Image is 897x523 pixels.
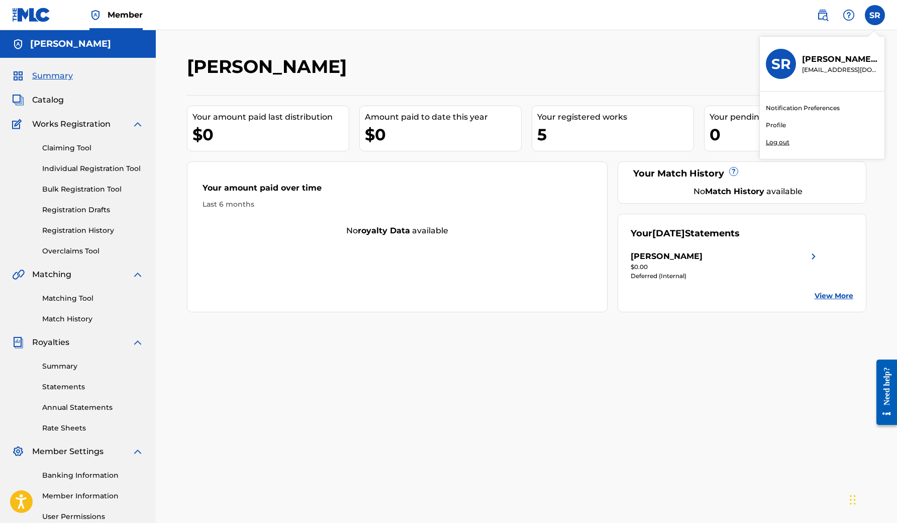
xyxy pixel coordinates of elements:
[865,5,885,25] div: User Menu
[869,350,897,435] iframe: Resource Center
[132,269,144,281] img: expand
[42,163,144,174] a: Individual Registration Tool
[42,293,144,304] a: Matching Tool
[766,121,786,130] a: Profile
[847,475,897,523] iframe: Chat Widget
[813,5,833,25] a: Public Search
[32,269,71,281] span: Matching
[32,336,69,348] span: Royalties
[12,94,24,106] img: Catalog
[192,123,349,146] div: $0
[12,269,25,281] img: Matching
[12,70,24,82] img: Summary
[42,225,144,236] a: Registration History
[631,227,740,240] div: Your Statements
[631,250,820,281] a: [PERSON_NAME]right chevron icon$0.00Deferred (Internal)
[12,118,25,130] img: Works Registration
[187,55,352,78] h2: [PERSON_NAME]
[89,9,102,21] img: Top Rightsholder
[631,272,820,281] div: Deferred (Internal)
[365,123,521,146] div: $0
[365,111,521,123] div: Amount paid to date this year
[42,402,144,413] a: Annual Statements
[12,38,24,50] img: Accounts
[32,118,111,130] span: Works Registration
[710,123,866,146] div: 0
[12,8,51,22] img: MLC Logo
[132,118,144,130] img: expand
[652,228,685,239] span: [DATE]
[12,94,64,106] a: CatalogCatalog
[12,70,73,82] a: SummarySummary
[850,485,856,515] div: Drag
[802,53,878,65] p: Sergio Ramos III
[132,336,144,348] img: expand
[839,5,859,25] div: Help
[42,205,144,215] a: Registration Drafts
[192,111,349,123] div: Your amount paid last distribution
[203,182,592,199] div: Your amount paid over time
[32,94,64,106] span: Catalog
[710,111,866,123] div: Your pending works
[631,167,853,181] div: Your Match History
[817,9,829,21] img: search
[802,65,878,74] p: nochioficial@gmail.com
[705,187,764,196] strong: Match History
[42,470,144,481] a: Banking Information
[766,138,789,147] p: Log out
[42,361,144,372] a: Summary
[32,70,73,82] span: Summary
[537,123,693,146] div: 5
[815,291,853,301] a: View More
[42,423,144,433] a: Rate Sheets
[12,446,24,458] img: Member Settings
[30,38,111,50] h5: SERGIO RAMOS III
[766,104,840,113] a: Notification Preferences
[631,250,703,263] div: [PERSON_NAME]
[32,446,104,458] span: Member Settings
[42,382,144,392] a: Statements
[42,246,144,256] a: Overclaims Tool
[42,143,144,153] a: Claiming Tool
[42,511,144,522] a: User Permissions
[771,55,791,73] h3: SR
[42,491,144,501] a: Member Information
[808,250,820,263] img: right chevron icon
[643,186,853,198] div: No available
[631,263,820,272] div: $0.00
[843,9,855,21] img: help
[358,226,410,235] strong: royalty data
[132,446,144,458] img: expand
[42,184,144,195] a: Bulk Registration Tool
[730,167,738,176] span: ?
[187,225,608,237] div: No available
[203,199,592,210] div: Last 6 months
[12,336,24,348] img: Royalties
[42,314,144,324] a: Match History
[108,9,143,21] span: Member
[537,111,693,123] div: Your registered works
